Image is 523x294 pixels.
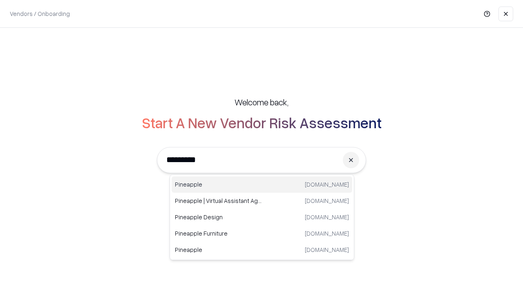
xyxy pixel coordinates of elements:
[305,229,349,238] p: [DOMAIN_NAME]
[10,9,70,18] p: Vendors / Onboarding
[170,174,354,260] div: Suggestions
[305,196,349,205] p: [DOMAIN_NAME]
[305,245,349,254] p: [DOMAIN_NAME]
[175,196,262,205] p: Pineapple | Virtual Assistant Agency
[175,245,262,254] p: Pineapple
[305,180,349,189] p: [DOMAIN_NAME]
[175,180,262,189] p: Pineapple
[175,213,262,221] p: Pineapple Design
[175,229,262,238] p: Pineapple Furniture
[142,114,382,131] h2: Start A New Vendor Risk Assessment
[305,213,349,221] p: [DOMAIN_NAME]
[235,96,288,108] h5: Welcome back,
